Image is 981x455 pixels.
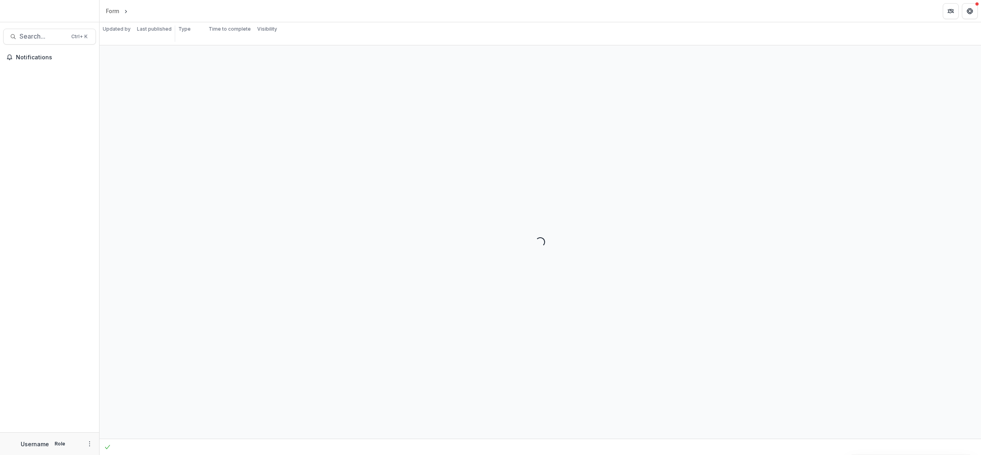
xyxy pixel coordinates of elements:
[70,32,89,41] div: Ctrl + K
[16,54,93,61] span: Notifications
[137,25,172,33] p: Last published
[20,33,66,40] span: Search...
[209,25,251,33] p: Time to complete
[85,439,94,449] button: More
[3,29,96,45] button: Search...
[103,5,122,17] a: Form
[103,25,131,33] p: Updated by
[3,51,96,64] button: Notifications
[106,7,119,15] div: Form
[21,440,49,448] p: Username
[103,5,163,17] nav: breadcrumb
[52,440,68,447] p: Role
[943,3,959,19] button: Partners
[178,25,191,33] p: Type
[257,25,277,33] p: Visibility
[962,3,978,19] button: Get Help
